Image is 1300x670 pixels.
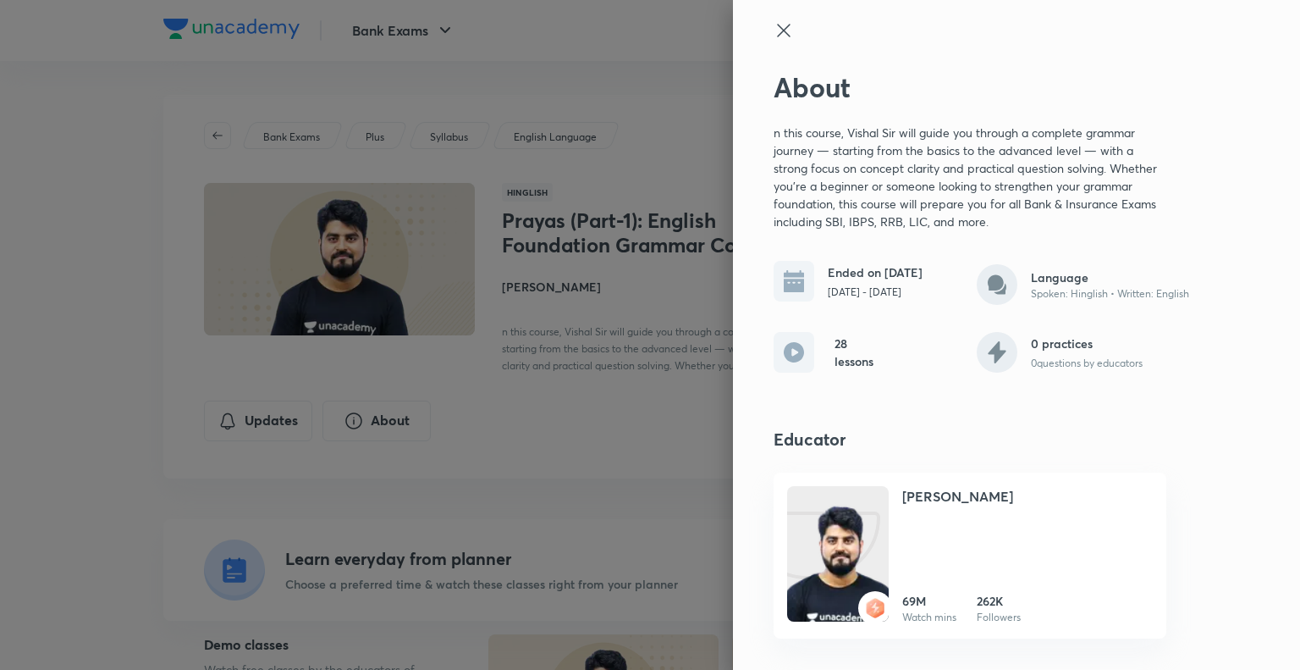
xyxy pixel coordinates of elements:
h6: 262K [977,592,1021,610]
img: Unacademy [787,503,889,639]
h4: [PERSON_NAME] [902,486,1013,507]
p: 0 questions by educators [1031,356,1143,371]
h2: About [774,71,1203,103]
p: n this course, Vishal Sir will guide you through a complete grammar journey — starting from the b... [774,124,1166,230]
h6: Language [1031,269,1189,286]
h6: 28 lessons [835,335,875,370]
img: badge [865,598,885,618]
h6: 69M [902,592,956,610]
p: Spoken: Hinglish • Written: English [1031,286,1189,302]
h6: 0 practices [1031,335,1143,352]
p: [DATE] - [DATE] [828,285,923,300]
h6: Ended on [DATE] [828,263,923,281]
h4: Educator [774,427,1203,452]
p: Followers [977,610,1021,625]
a: Unacademybadge[PERSON_NAME]69MWatch mins262KFollowers [774,473,1166,639]
p: Watch mins [902,610,956,625]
